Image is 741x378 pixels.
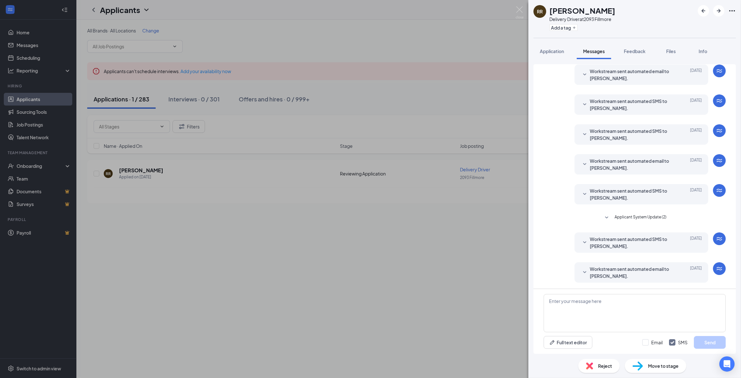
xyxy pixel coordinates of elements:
[590,68,673,82] span: Workstream sent automated email to [PERSON_NAME].
[581,101,589,108] svg: SmallChevronDown
[598,362,612,369] span: Reject
[624,48,646,54] span: Feedback
[648,362,679,369] span: Move to stage
[698,5,709,17] button: ArrowLeftNew
[590,265,673,279] span: Workstream sent automated email to [PERSON_NAME].
[690,157,702,171] span: [DATE]
[690,127,702,141] span: [DATE]
[716,97,723,105] svg: WorkstreamLogo
[603,214,667,222] button: SmallChevronDownApplicant System Update (2)
[549,5,615,16] h1: [PERSON_NAME]
[690,68,702,82] span: [DATE]
[549,24,578,31] button: PlusAdd a tag
[572,26,576,30] svg: Plus
[590,187,673,201] span: Workstream sent automated SMS to [PERSON_NAME].
[716,235,723,243] svg: WorkstreamLogo
[581,161,589,168] svg: SmallChevronDown
[540,48,564,54] span: Application
[583,48,605,54] span: Messages
[666,48,676,54] span: Files
[581,269,589,276] svg: SmallChevronDown
[713,5,724,17] button: ArrowRight
[581,190,589,198] svg: SmallChevronDown
[700,7,707,15] svg: ArrowLeftNew
[544,336,592,349] button: Full text editorPen
[716,265,723,272] svg: WorkstreamLogo
[581,239,589,246] svg: SmallChevronDown
[581,71,589,79] svg: SmallChevronDown
[549,339,555,346] svg: Pen
[549,16,615,22] div: Delivery Driver at 2093 Fillmore
[715,7,723,15] svg: ArrowRight
[716,127,723,134] svg: WorkstreamLogo
[719,356,735,372] div: Open Intercom Messenger
[590,98,673,112] span: Workstream sent automated SMS to [PERSON_NAME].
[728,7,736,15] svg: Ellipses
[690,265,702,279] span: [DATE]
[590,157,673,171] span: Workstream sent automated email to [PERSON_NAME].
[716,187,723,194] svg: WorkstreamLogo
[716,67,723,75] svg: WorkstreamLogo
[690,98,702,112] span: [DATE]
[690,236,702,250] span: [DATE]
[615,214,667,222] span: Applicant System Update (2)
[537,8,543,15] div: RR
[590,236,673,250] span: Workstream sent automated SMS to [PERSON_NAME].
[590,127,673,141] span: Workstream sent automated SMS to [PERSON_NAME].
[699,48,707,54] span: Info
[716,157,723,164] svg: WorkstreamLogo
[690,187,702,201] span: [DATE]
[694,336,726,349] button: Send
[581,131,589,138] svg: SmallChevronDown
[603,214,610,222] svg: SmallChevronDown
